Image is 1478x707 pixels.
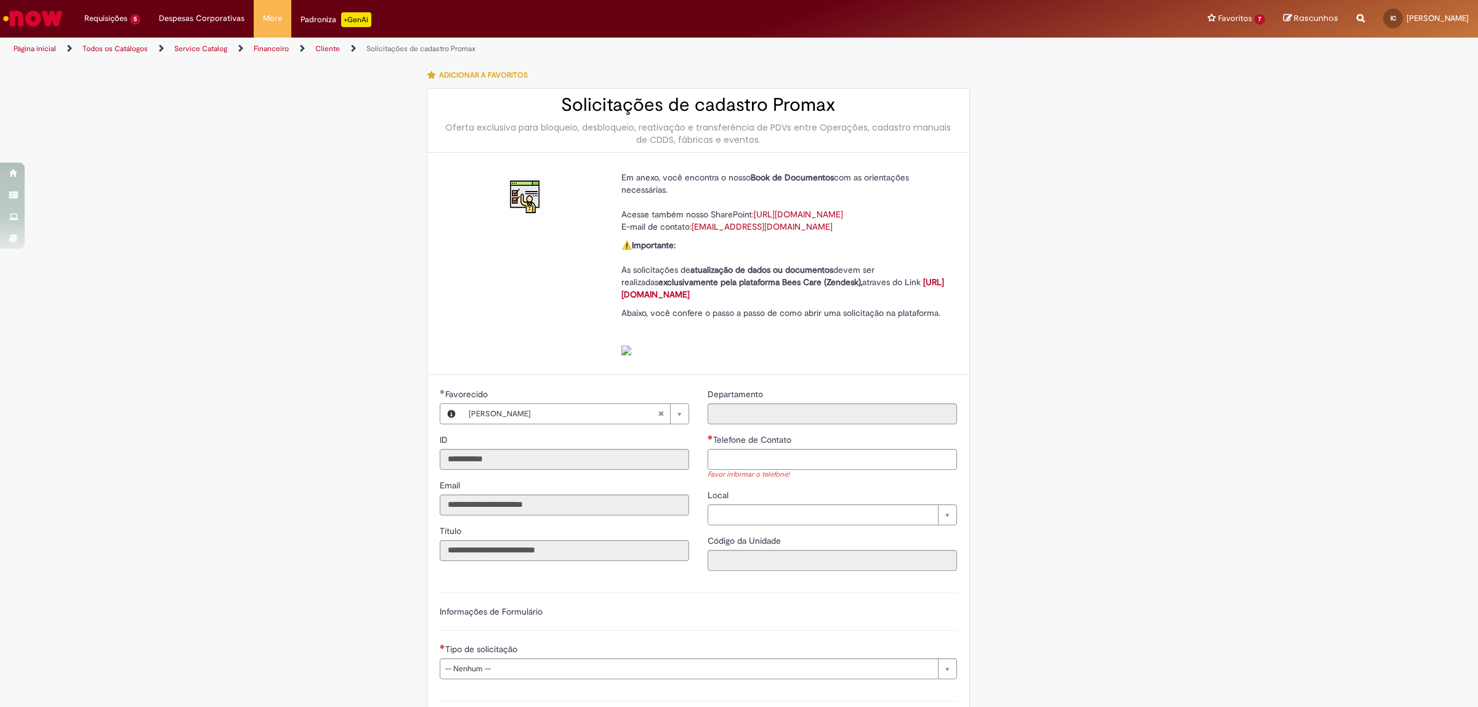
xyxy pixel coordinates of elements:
[506,177,546,217] img: Solicitações de cadastro Promax
[440,404,462,424] button: Favorecido, Visualizar este registro Isabela Cosme
[708,550,957,571] input: Código da Unidade
[440,434,450,446] label: Somente leitura - ID
[440,525,464,537] label: Somente leitura - Título
[1407,13,1469,23] span: [PERSON_NAME]
[621,277,944,300] a: [URL][DOMAIN_NAME]
[1218,12,1252,25] span: Favoritos
[440,479,462,491] label: Somente leitura - Email
[341,12,371,27] p: +GenAi
[713,434,794,445] span: Telefone de Contato
[708,504,957,525] a: Limpar campo Local
[690,264,833,275] strong: atualização de dados ou documentos
[708,449,957,470] input: Telefone de Contato
[692,221,833,232] a: [EMAIL_ADDRESS][DOMAIN_NAME]
[621,239,948,301] p: ⚠️ As solicitações de devem ser realizadas atraves do Link
[440,449,689,470] input: ID
[632,240,676,251] strong: Importante:
[83,44,148,54] a: Todos os Catálogos
[652,404,670,424] abbr: Limpar campo Favorecido
[159,12,244,25] span: Despesas Corporativas
[658,277,862,288] strong: exclusivamente pela plataforma Bees Care (Zendesk),
[754,209,843,220] a: [URL][DOMAIN_NAME]
[445,659,932,679] span: -- Nenhum --
[14,44,56,54] a: Página inicial
[9,38,976,60] ul: Trilhas de página
[708,490,731,501] span: Local
[1391,14,1396,22] span: IC
[439,70,528,80] span: Adicionar a Favoritos
[1,6,65,31] img: ServiceNow
[708,535,783,547] label: Somente leitura - Código da Unidade
[174,44,227,54] a: Service Catalog
[440,606,543,617] label: Informações de Formulário
[462,404,689,424] a: [PERSON_NAME]Limpar campo Favorecido
[621,307,948,356] p: Abaixo, você confere o passo a passo de como abrir uma solicitação na plataforma.
[621,171,948,233] p: Em anexo, você encontra o nosso com as orientações necessárias. Acesse também nosso SharePoint: E...
[708,535,783,546] span: Somente leitura - Código da Unidade
[366,44,475,54] a: Solicitações de cadastro Promax
[427,62,535,88] button: Adicionar a Favoritos
[440,121,957,146] div: Oferta exclusiva para bloqueio, desbloqueio, reativação e transferência de PDVs entre Operações, ...
[621,345,631,355] img: sys_attachment.do
[440,434,450,445] span: Somente leitura - ID
[1294,12,1338,24] span: Rascunhos
[440,480,462,491] span: Somente leitura - Email
[1254,14,1265,25] span: 7
[708,403,957,424] input: Departamento
[84,12,127,25] span: Requisições
[440,389,445,394] span: Obrigatório Preenchido
[1283,13,1338,25] a: Rascunhos
[440,495,689,515] input: Email
[708,470,957,480] div: Favor informar o telefone!
[708,435,713,440] span: Necessários
[315,44,340,54] a: Cliente
[708,389,765,400] span: Somente leitura - Departamento
[301,12,371,27] div: Padroniza
[130,14,140,25] span: 5
[440,540,689,561] input: Título
[708,388,765,400] label: Somente leitura - Departamento
[263,12,282,25] span: More
[440,525,464,536] span: Somente leitura - Título
[751,172,834,183] strong: Book de Documentos
[445,644,520,655] span: Tipo de solicitação
[469,404,658,424] span: [PERSON_NAME]
[445,389,490,400] span: Necessários - Favorecido
[254,44,289,54] a: Financeiro
[440,644,445,649] span: Necessários
[440,95,957,115] h2: Solicitações de cadastro Promax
